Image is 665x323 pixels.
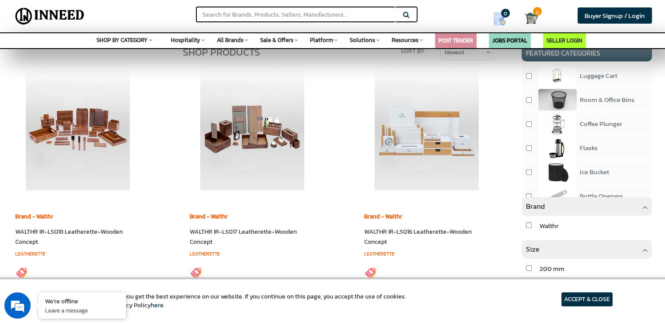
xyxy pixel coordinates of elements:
[547,36,582,45] a: SELLER LOGIN
[143,4,164,25] div: Minimize live chat window
[366,68,488,190] img: 75899-large_default.jpg
[578,7,652,24] a: Buyer Signup / Login
[364,250,394,257] a: Leatherette
[260,36,293,44] span: Sale & Offers
[538,137,577,159] img: product
[310,36,333,44] span: Platform
[501,9,510,18] span: 0
[526,201,545,211] span: Brand
[439,36,473,45] a: POST TENDER
[522,45,652,62] h4: Featured Categories
[69,214,111,220] em: Driven by SalesIQ
[492,36,527,45] a: JOBS PORTAL
[533,7,542,16] span: 0
[392,36,418,44] span: Resources
[580,143,598,153] span: Flasks
[350,36,375,44] span: Solutions
[493,12,506,25] img: Show My Quotes
[15,227,123,246] a: WALTHR IR-LS018 Leatherette-Wooden Concept
[191,68,313,190] img: 75901-large_default.jpg
[183,45,260,60] label: Shop Products
[580,95,634,105] span: Room & Office Bins
[15,212,53,221] a: Brand - Walthr
[45,306,119,314] p: Leave a message
[12,5,88,27] img: Inneed.Market
[481,9,525,29] a: my Quotes 0
[97,36,148,44] span: SHOP BY CATEGORY
[15,53,37,57] img: logo_Zg8I0qSkbAqR2WFHt3p6CTuqpyXMFPubPcD2OT02zFN43Cy9FUNNG3NEPhM_Q1qe_.png
[540,263,564,274] span: 200 mm
[526,244,540,254] span: Size
[4,223,167,254] textarea: Type your message and click 'Submit'
[190,266,203,279] img: inneed-price-tag.png
[196,7,395,22] input: Search for Brands, Products, Sellers, Manufacturers...
[364,212,402,221] a: Brand - Walthr
[190,250,220,257] a: Leatherette
[151,301,164,310] a: here
[52,292,406,310] article: We use cookies to ensure you get the best experience on our website. If you continue on this page...
[525,12,538,25] img: Cart
[217,36,244,44] span: All Brands
[580,191,623,201] span: Bottle Openers
[190,227,297,246] a: WALTHR IR-LS017 Leatherette-Wooden Concept
[580,167,609,177] span: Ice Bucket
[17,68,139,190] img: 75903-large_default.jpg
[585,11,645,21] span: Buyer Signup / Login
[364,266,377,279] img: inneed-price-tag.png
[45,49,147,60] div: Leave a message
[400,47,427,56] label: Sort By :
[15,266,28,279] img: inneed-price-tag.png
[538,65,577,87] img: product
[580,70,617,81] span: Luggage Cart
[538,89,577,111] img: product
[45,297,119,305] div: We're offline
[190,212,228,221] a: Brand - Walthr
[525,9,531,28] a: Cart 0
[364,227,472,246] a: WALTHR IR-LS016 Leatherette-Wooden Concept
[538,185,577,207] img: product
[171,36,200,44] span: Hospitality
[561,292,613,306] article: ACCEPT & CLOSE
[128,254,159,266] em: Submit
[540,221,558,231] span: Walthr
[538,113,577,135] img: product
[15,250,45,257] a: Leatherette
[60,214,66,219] img: salesiqlogo_leal7QplfZFryJ6FIlVepeu7OftD7mt8q6exU6-34PB8prfIgodN67KcxXM9Y7JQ_.png
[580,119,622,129] span: Coffee Plunger
[18,102,153,191] span: We are offline. Please leave us a message.
[538,161,577,183] img: product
